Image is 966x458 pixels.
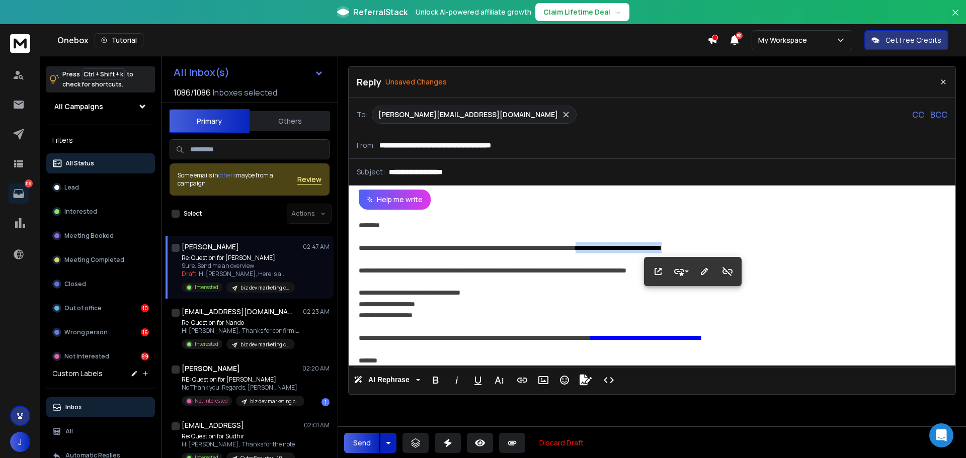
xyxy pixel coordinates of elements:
[240,341,289,348] p: biz dev marketing cro cco head of sales ceo 11-10k emp | Profit Path - Everyone - ICP Campaign
[672,261,691,282] button: Style
[65,403,82,411] p: Inbox
[359,190,431,210] button: Help me write
[929,423,953,447] div: Open Intercom Messenger
[357,75,381,89] p: Reply
[46,250,155,270] button: Meeting Completed
[46,397,155,417] button: Inbox
[64,352,109,360] p: Not Interested
[864,30,948,50] button: Get Free Credits
[169,109,250,133] button: Primary
[303,308,330,316] p: 02:23 AM
[599,370,618,390] button: Code View
[195,340,218,348] p: Interested
[576,370,595,390] button: Signature
[182,307,292,317] h1: [EMAIL_ADDRESS][DOMAIN_NAME]
[195,397,228,405] p: Not Interested
[25,179,33,188] p: 115
[166,62,332,82] button: All Inbox(s)
[886,35,941,45] p: Get Free Credits
[9,184,29,204] a: 115
[46,421,155,441] button: All
[614,7,621,17] span: →
[344,433,379,453] button: Send
[182,384,302,392] p: No Thank you. Regards, [PERSON_NAME]
[46,298,155,318] button: Out of office10
[46,346,155,367] button: Not Interested89
[302,364,330,373] p: 02:20 AM
[62,69,133,89] p: Press to check for shortcuts.
[758,35,811,45] p: My Workspace
[182,420,244,430] h1: [EMAIL_ADDRESS]
[64,304,102,312] p: Out of office
[695,261,714,282] button: Edit Link
[46,153,155,173] button: All Status
[385,77,447,87] p: Unsaved Changes
[54,102,103,112] h1: All Campaigns
[141,304,149,312] div: 10
[64,328,108,336] p: Wrong person
[353,6,408,18] span: ReferralStack
[46,202,155,222] button: Interested
[182,327,302,335] p: Hi [PERSON_NAME], Thanks for confirming. I
[195,284,218,291] p: Interested
[357,140,375,150] p: From:
[182,269,198,278] span: Draft:
[468,370,488,390] button: Underline (Ctrl+U)
[65,159,94,167] p: All Status
[182,376,302,384] p: RE: Question for [PERSON_NAME]
[555,370,574,390] button: Emoticons
[303,243,330,251] p: 02:47 AM
[46,226,155,246] button: Meeting Booked
[321,398,330,406] div: 1
[447,370,466,390] button: Italic (Ctrl+I)
[10,432,30,452] button: J
[649,261,668,282] button: Open Link
[250,110,330,132] button: Others
[141,328,149,336] div: 16
[182,242,239,252] h1: [PERSON_NAME]
[64,232,114,240] p: Meeting Booked
[535,3,629,21] button: Claim Lifetime Deal→
[182,319,302,327] p: Re: Question for Nando
[240,284,289,292] p: biz dev marketing cro cco head of sales ceo 11-10k emp | Profit Path - Everyone - ICP Campaign
[930,109,947,121] p: BCC
[718,261,737,282] button: Unlink
[182,254,295,262] p: Re: Question for [PERSON_NAME]
[178,171,297,188] div: Some emails in maybe from a campaign
[304,421,330,429] p: 02:01 AM
[46,322,155,342] button: Wrong person16
[912,109,924,121] p: CC
[65,427,73,435] p: All
[416,7,531,17] p: Unlock AI-powered affiliate growth
[352,370,422,390] button: AI Rephrase
[64,256,124,264] p: Meeting Completed
[426,370,445,390] button: Bold (Ctrl+B)
[531,433,592,453] button: Discard Draft
[64,184,79,192] p: Lead
[218,171,236,179] span: others
[378,110,558,120] p: [PERSON_NAME][EMAIL_ADDRESS][DOMAIN_NAME]
[182,363,240,374] h1: [PERSON_NAME]
[250,398,298,405] p: biz dev marketing cro cco head of sales ceo 11-10k emp | Profit Path - Everyone - ICP Campaign
[297,174,321,185] button: Review
[46,177,155,198] button: Lead
[174,86,211,99] span: 1086 / 1086
[82,68,125,80] span: Ctrl + Shift + k
[949,6,962,30] button: Close banner
[182,440,295,448] p: Hi [PERSON_NAME], Thanks for the note
[141,352,149,360] div: 89
[52,369,103,379] h3: Custom Labels
[95,33,143,47] button: Tutorial
[182,432,295,440] p: Re: Question for Sudhir
[64,208,97,216] p: Interested
[184,210,202,218] label: Select
[46,133,155,147] h3: Filters
[357,167,385,177] p: Subject:
[357,110,368,120] p: To:
[57,33,707,47] div: Onebox
[174,67,229,77] h1: All Inbox(s)
[46,97,155,117] button: All Campaigns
